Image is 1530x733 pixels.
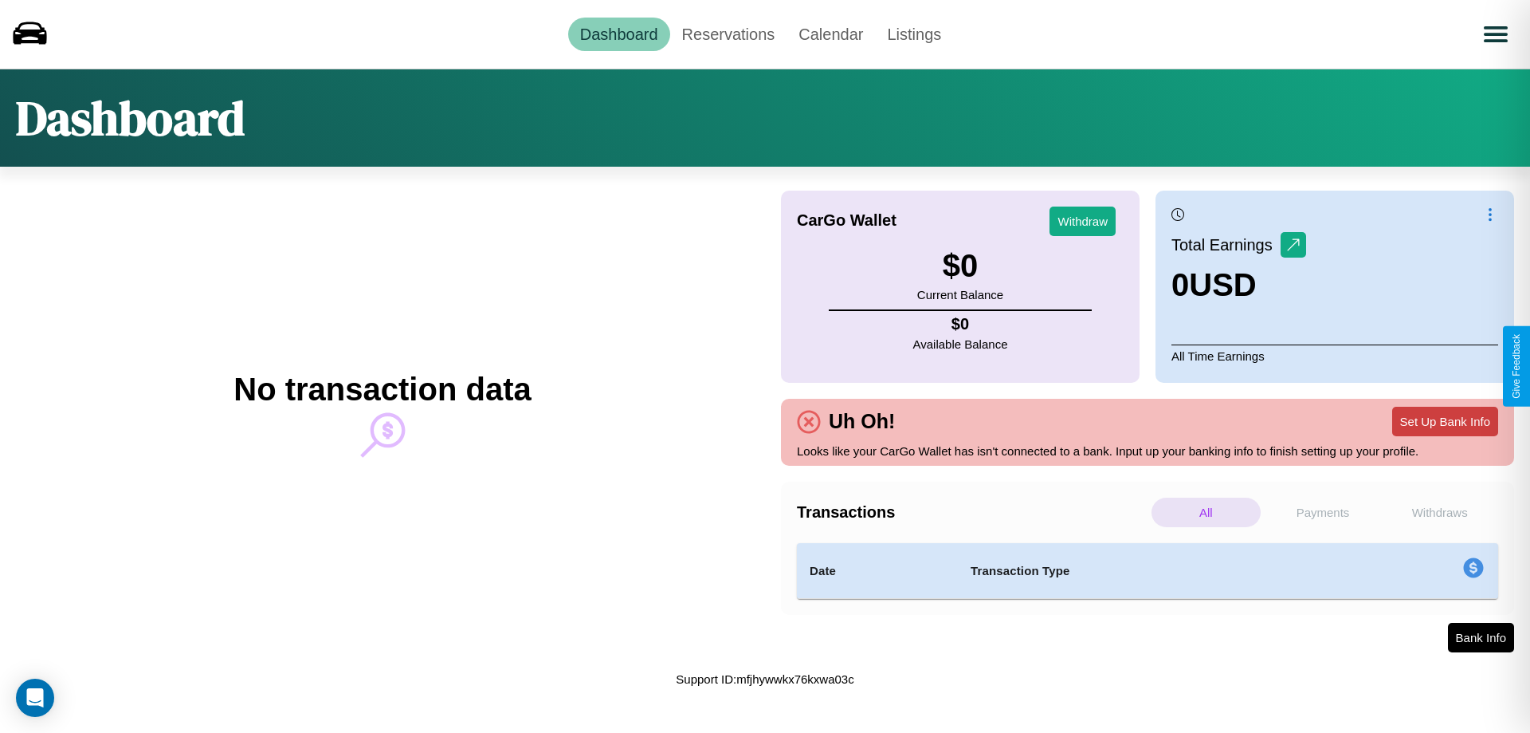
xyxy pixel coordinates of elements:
[797,503,1147,522] h4: Transactions
[1511,334,1522,399] div: Give Feedback
[875,18,953,51] a: Listings
[16,679,54,717] div: Open Intercom Messenger
[810,562,945,581] h4: Date
[1151,498,1261,527] p: All
[1448,623,1514,652] button: Bank Info
[797,211,896,230] h4: CarGo Wallet
[670,18,787,51] a: Reservations
[913,333,1008,355] p: Available Balance
[821,410,903,433] h4: Uh Oh!
[971,562,1332,581] h4: Transaction Type
[568,18,670,51] a: Dashboard
[1392,407,1498,436] button: Set Up Bank Info
[233,372,531,408] h2: No transaction data
[917,248,1003,284] h3: $ 0
[16,85,245,151] h1: Dashboard
[917,284,1003,305] p: Current Balance
[1049,207,1116,236] button: Withdraw
[1269,498,1378,527] p: Payments
[797,440,1498,462] p: Looks like your CarGo Wallet has isn't connected to a bank. Input up your banking info to finish ...
[1385,498,1494,527] p: Withdraws
[797,543,1498,599] table: simple table
[1171,231,1281,259] p: Total Earnings
[1171,267,1306,303] h3: 0 USD
[913,315,1008,333] h4: $ 0
[1473,12,1518,57] button: Open menu
[1171,345,1498,367] p: All Time Earnings
[787,18,875,51] a: Calendar
[676,668,853,690] p: Support ID: mfjhywwkx76kxwa03c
